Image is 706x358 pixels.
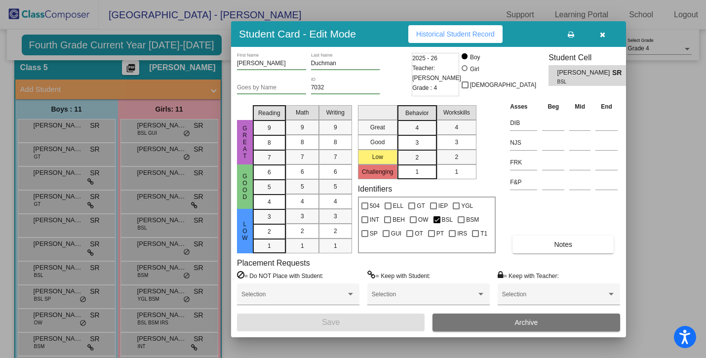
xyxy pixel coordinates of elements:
span: SR [612,68,626,78]
span: 5 [334,182,337,191]
span: 3 [301,212,304,221]
span: [PERSON_NAME] [557,68,612,78]
label: Identifiers [358,184,392,194]
th: Beg [540,101,567,112]
span: 6 [268,168,271,177]
span: T1 [480,228,487,239]
span: BSL [557,78,605,85]
label: Placement Requests [237,258,310,268]
span: Archive [515,318,538,326]
span: Good [240,173,249,200]
span: 9 [301,123,304,132]
span: 8 [334,138,337,147]
span: BSM [466,214,479,226]
span: PT [436,228,444,239]
span: Math [296,108,309,117]
button: Save [237,314,425,331]
span: Low [240,221,249,241]
span: 7 [301,153,304,161]
input: goes by name [237,84,306,91]
div: Girl [470,65,479,74]
span: 1 [268,241,271,250]
span: 504 [370,200,380,212]
span: 1 [455,167,458,176]
span: 6 [334,167,337,176]
span: Save [322,318,340,326]
span: 3 [415,138,419,147]
h3: Student Card - Edit Mode [239,28,356,40]
span: Workskills [443,108,470,117]
div: Boy [470,53,480,62]
span: Writing [326,108,345,117]
input: assessment [510,175,537,190]
span: 2 [455,153,458,161]
span: ELL [393,200,403,212]
span: INT [370,214,379,226]
button: Archive [432,314,620,331]
span: IEP [438,200,448,212]
span: 2 [268,227,271,236]
span: 3 [268,212,271,221]
span: SP [370,228,378,239]
th: End [593,101,620,112]
span: 1 [334,241,337,250]
span: Great [240,125,249,159]
button: Historical Student Record [408,25,503,43]
span: Notes [554,240,572,248]
span: GUI [391,228,401,239]
span: 4 [415,123,419,132]
h3: Student Cell [549,53,634,62]
input: Enter ID [311,84,380,91]
label: = Keep with Student: [367,271,431,280]
span: 4 [455,123,458,132]
button: Notes [512,236,614,253]
label: = Do NOT Place with Student: [237,271,323,280]
input: assessment [510,155,537,170]
span: 7 [334,153,337,161]
span: BEH [392,214,405,226]
span: 2 [415,153,419,162]
span: Teacher: [PERSON_NAME] [412,63,461,83]
span: 5 [268,183,271,192]
span: 1 [301,241,304,250]
span: 9 [334,123,337,132]
span: 2 [301,227,304,236]
span: BSL [442,214,453,226]
th: Mid [567,101,593,112]
span: Historical Student Record [416,30,495,38]
input: assessment [510,116,537,130]
input: assessment [510,135,537,150]
span: [DEMOGRAPHIC_DATA] [470,79,536,91]
span: Grade : 4 [412,83,437,93]
span: 9 [268,123,271,132]
span: 1 [415,167,419,176]
span: GT [417,200,425,212]
span: YGL [461,200,473,212]
span: 3 [455,138,458,147]
span: 3 [334,212,337,221]
span: Behavior [405,109,429,118]
span: IRS [457,228,467,239]
span: Reading [258,109,280,118]
span: OT [415,228,423,239]
span: 5 [301,182,304,191]
span: 2025 - 26 [412,53,437,63]
span: 7 [268,153,271,162]
span: 8 [268,138,271,147]
span: 8 [301,138,304,147]
span: OW [418,214,429,226]
span: 4 [334,197,337,206]
label: = Keep with Teacher: [498,271,559,280]
span: 6 [301,167,304,176]
span: 2 [334,227,337,236]
span: 4 [268,198,271,206]
th: Asses [508,101,540,112]
span: 4 [301,197,304,206]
